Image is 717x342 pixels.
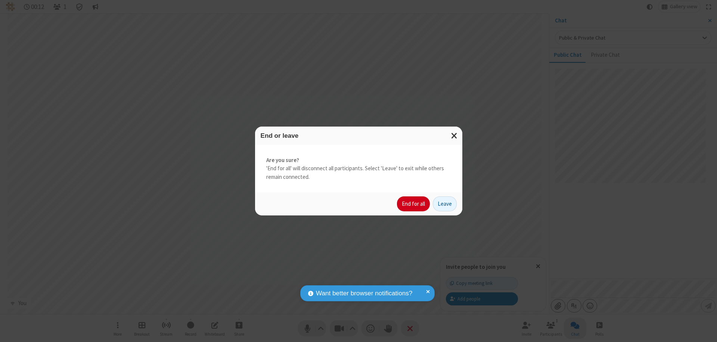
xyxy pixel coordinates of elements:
div: 'End for all' will disconnect all participants. Select 'Leave' to exit while others remain connec... [255,145,462,193]
span: Want better browser notifications? [316,289,412,298]
button: Close modal [447,127,462,145]
button: Leave [433,196,457,211]
h3: End or leave [261,132,457,139]
strong: Are you sure? [266,156,451,165]
button: End for all [397,196,430,211]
